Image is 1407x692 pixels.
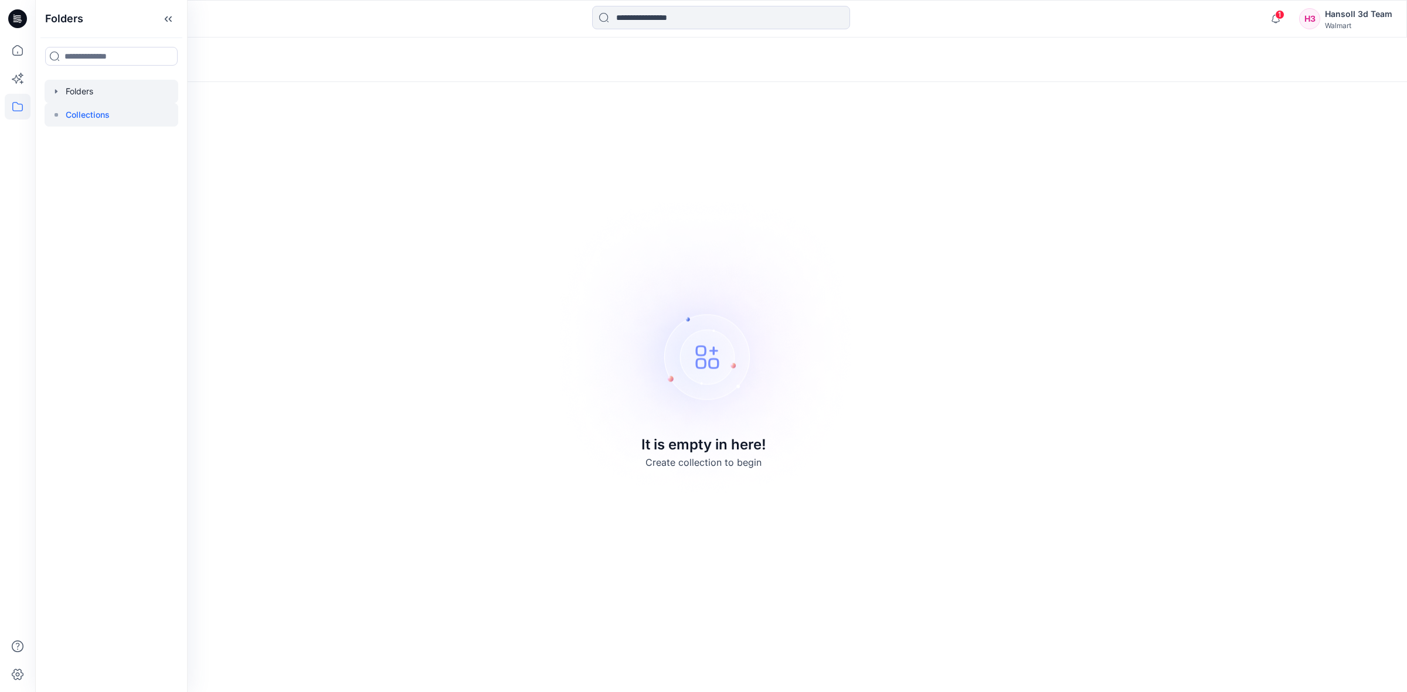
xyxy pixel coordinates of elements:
[1275,10,1284,19] span: 1
[66,108,110,122] p: Collections
[1325,7,1392,21] div: Hansoll 3d Team
[645,455,762,469] p: Create collection to begin
[540,182,867,510] img: Empty collections page
[1299,8,1320,29] div: H3
[641,434,766,455] p: It is empty in here!
[1325,21,1392,30] div: Walmart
